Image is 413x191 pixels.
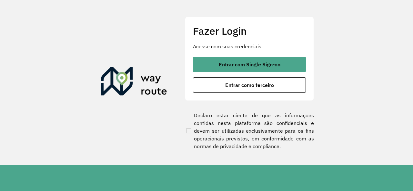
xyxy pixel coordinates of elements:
[193,57,306,72] button: button
[101,67,167,98] img: Roteirizador AmbevTech
[193,77,306,93] button: button
[193,43,306,50] p: Acesse com suas credenciais
[225,82,274,88] span: Entrar como terceiro
[193,25,306,37] h2: Fazer Login
[185,111,314,150] label: Declaro estar ciente de que as informações contidas nesta plataforma são confidenciais e devem se...
[219,62,280,67] span: Entrar com Single Sign-on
